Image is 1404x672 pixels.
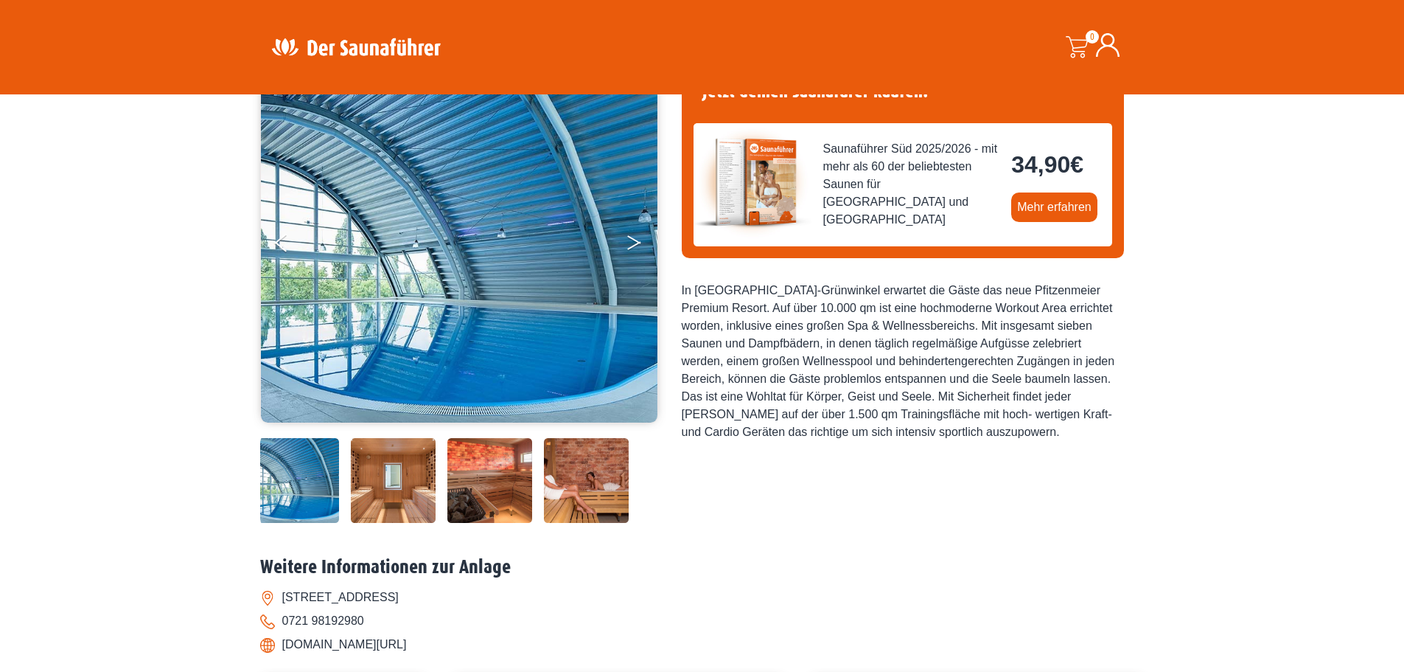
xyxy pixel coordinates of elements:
span: 0 [1086,30,1099,44]
li: [STREET_ADDRESS] [260,586,1145,609]
div: In [GEOGRAPHIC_DATA]-Grünwinkel erwartet die Gäste das neue Pfitzenmeier Premium Resort. Auf über... [682,282,1124,441]
img: der-saunafuehrer-2025-sued.jpg [694,123,811,241]
button: Next [626,227,663,264]
a: Mehr erfahren [1011,193,1097,222]
li: 0721 98192980 [260,609,1145,633]
li: [DOMAIN_NAME][URL] [260,633,1145,657]
span: Saunaführer Süd 2025/2026 - mit mehr als 60 der beliebtesten Saunen für [GEOGRAPHIC_DATA] und [GE... [823,140,1000,229]
bdi: 34,90 [1011,151,1083,178]
button: Previous [275,227,312,264]
span: € [1070,151,1083,178]
h2: Weitere Informationen zur Anlage [260,556,1145,579]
